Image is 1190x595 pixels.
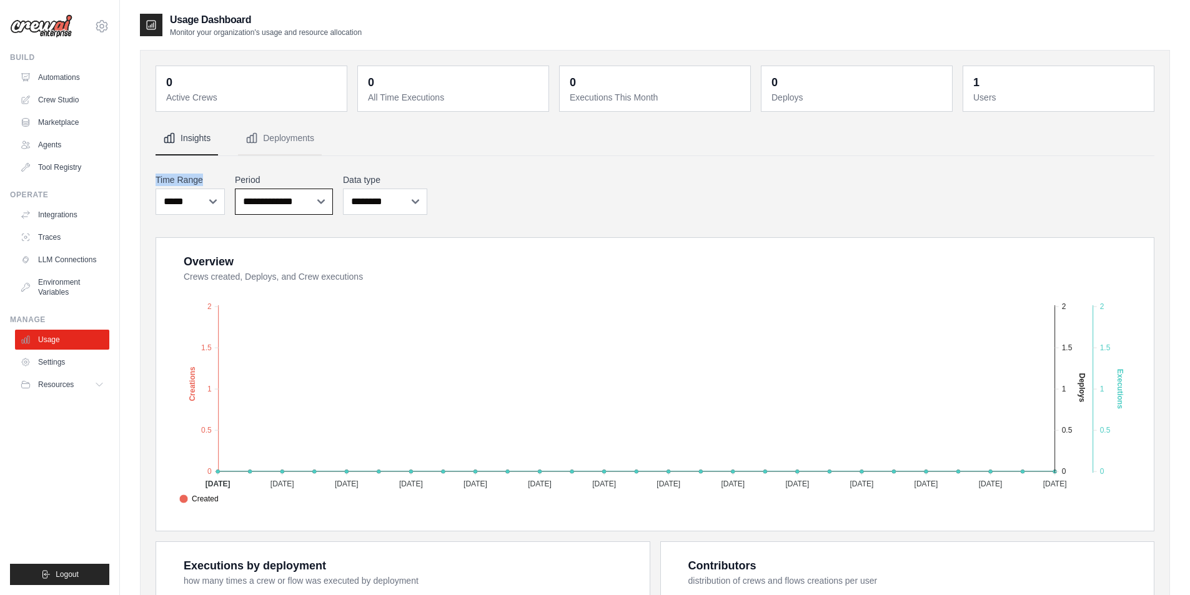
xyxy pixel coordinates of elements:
[464,479,487,488] tspan: [DATE]
[1100,426,1111,435] tspan: 0.5
[1062,302,1066,311] tspan: 2
[915,479,938,488] tspan: [DATE]
[184,557,326,574] div: Executions by deployment
[15,272,109,302] a: Environment Variables
[850,479,874,488] tspan: [DATE]
[15,375,109,395] button: Resources
[15,205,109,225] a: Integrations
[771,74,778,91] div: 0
[1100,385,1104,393] tspan: 1
[10,14,72,38] img: Logo
[973,91,1146,104] dt: Users
[170,12,362,27] h2: Usage Dashboard
[15,157,109,177] a: Tool Registry
[235,174,333,186] label: Period
[207,467,212,476] tspan: 0
[238,122,322,155] button: Deployments
[688,557,756,574] div: Contributors
[570,91,743,104] dt: Executions This Month
[973,74,979,91] div: 1
[721,479,745,488] tspan: [DATE]
[207,302,212,311] tspan: 2
[156,122,1154,155] nav: Tabs
[1128,535,1190,595] iframe: Chat Widget
[179,493,219,504] span: Created
[1062,385,1066,393] tspan: 1
[15,90,109,110] a: Crew Studio
[1043,479,1067,488] tspan: [DATE]
[156,174,225,186] label: Time Range
[979,479,1003,488] tspan: [DATE]
[570,74,576,91] div: 0
[184,253,234,270] div: Overview
[56,569,79,579] span: Logout
[207,385,212,393] tspan: 1
[15,67,109,87] a: Automations
[206,479,231,488] tspan: [DATE]
[785,479,809,488] tspan: [DATE]
[15,112,109,132] a: Marketplace
[335,479,359,488] tspan: [DATE]
[688,574,1139,587] dt: distribution of crews and flows creations per user
[166,91,339,104] dt: Active Crews
[15,135,109,155] a: Agents
[1078,373,1086,402] text: Deploys
[592,479,616,488] tspan: [DATE]
[1062,343,1073,352] tspan: 1.5
[10,190,109,200] div: Operate
[10,564,109,585] button: Logout
[10,52,109,62] div: Build
[10,315,109,325] div: Manage
[15,352,109,372] a: Settings
[15,330,109,350] a: Usage
[1100,343,1111,352] tspan: 1.5
[184,574,635,587] dt: how many times a crew or flow was executed by deployment
[368,91,541,104] dt: All Time Executions
[1062,426,1073,435] tspan: 0.5
[1100,467,1104,476] tspan: 0
[657,479,680,488] tspan: [DATE]
[170,27,362,37] p: Monitor your organization's usage and resource allocation
[38,380,74,390] span: Resources
[15,227,109,247] a: Traces
[201,343,212,352] tspan: 1.5
[270,479,294,488] tspan: [DATE]
[15,250,109,270] a: LLM Connections
[1128,535,1190,595] div: Виджет чата
[343,174,427,186] label: Data type
[1100,302,1104,311] tspan: 2
[188,366,197,401] text: Creations
[166,74,172,91] div: 0
[771,91,945,104] dt: Deploys
[156,122,218,155] button: Insights
[1062,467,1066,476] tspan: 0
[1116,369,1124,409] text: Executions
[368,74,374,91] div: 0
[184,270,1139,283] dt: Crews created, Deploys, and Crew executions
[399,479,423,488] tspan: [DATE]
[201,426,212,435] tspan: 0.5
[528,479,552,488] tspan: [DATE]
